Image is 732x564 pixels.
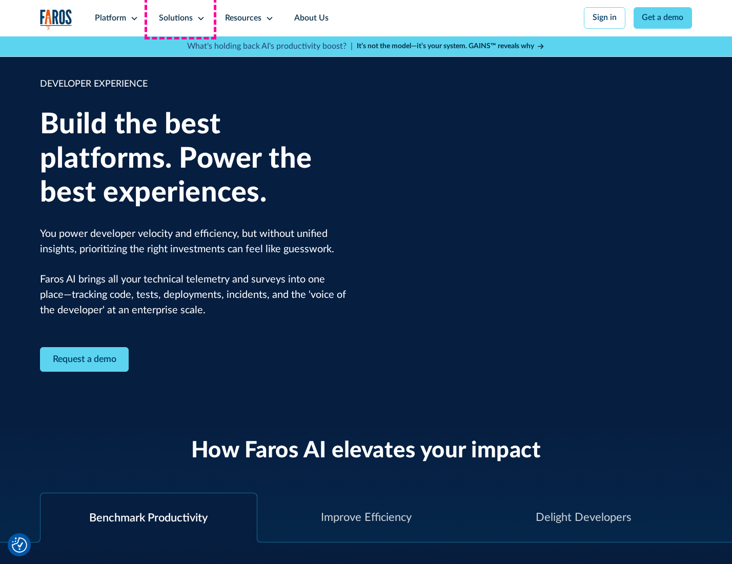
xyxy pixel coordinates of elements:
a: Contact Modal [40,347,129,372]
h1: Build the best platforms. Power the best experiences. [40,108,351,210]
p: You power developer velocity and efficiency, but without unified insights, prioritizing the right... [40,227,351,318]
img: Revisit consent button [12,537,27,553]
div: Platform [95,12,126,25]
a: Sign in [584,7,625,29]
div: Improve Efficiency [321,509,412,526]
div: Solutions [159,12,193,25]
div: Resources [225,12,261,25]
h2: How Faros AI elevates your impact [191,437,541,465]
p: What's holding back AI's productivity boost? | [187,41,353,53]
div: DEVELOPER EXPERIENCE [40,77,351,91]
div: Delight Developers [536,509,631,526]
img: Logo of the analytics and reporting company Faros. [40,9,73,30]
a: Get a demo [634,7,693,29]
div: Benchmark Productivity [89,510,208,527]
a: It’s not the model—it’s your system. GAINS™ reveals why [357,41,545,52]
a: home [40,9,73,30]
strong: It’s not the model—it’s your system. GAINS™ reveals why [357,43,534,50]
button: Cookie Settings [12,537,27,553]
